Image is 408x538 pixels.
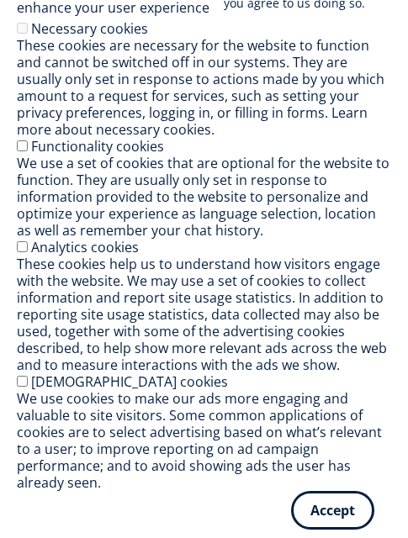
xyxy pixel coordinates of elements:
div: These cookies are necessary for the website to function and cannot be switched off in our systems... [17,37,391,138]
button: Accept [291,491,374,530]
div: We use a set of cookies that are optional for the website to function. They are usually only set ... [17,155,391,239]
div: These cookies help us to understand how visitors engage with the website. We may use a set of coo... [17,256,391,373]
label: Analytics cookies [31,238,139,256]
label: [DEMOGRAPHIC_DATA] cookies [31,372,228,391]
label: Necessary cookies [31,19,148,38]
div: We use cookies to make our ads more engaging and valuable to site visitors. Some common applicati... [17,390,391,491]
label: Functionality cookies [31,137,164,156]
